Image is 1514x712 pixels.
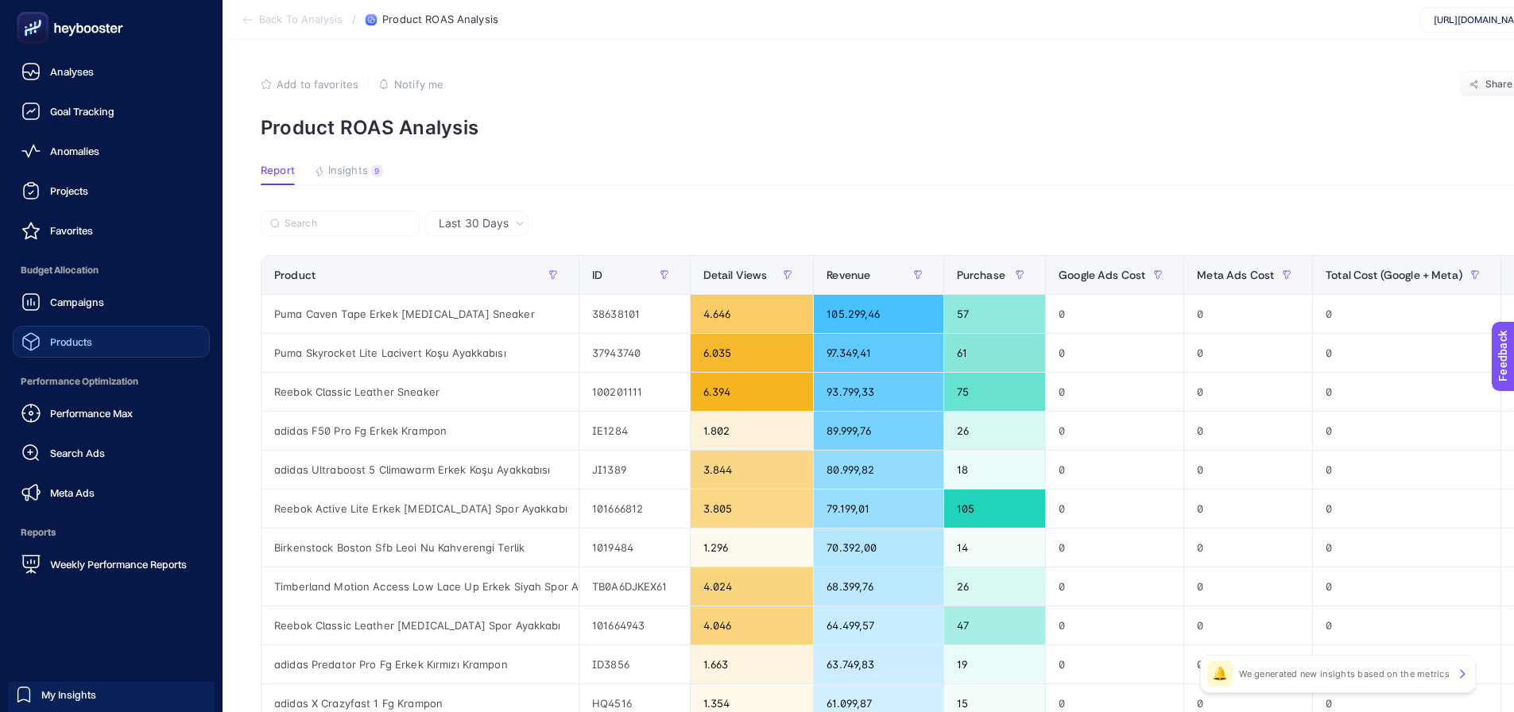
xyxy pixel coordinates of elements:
span: Notify me [394,78,443,91]
div: 97.349,41 [814,334,943,372]
div: 0 [1313,451,1500,489]
div: 26 [944,412,1045,450]
div: 4.646 [691,295,814,333]
div: 105 [944,489,1045,528]
div: 0 [1046,412,1183,450]
span: Google Ads Cost [1059,269,1145,281]
div: 0 [1184,412,1312,450]
div: 64.499,57 [814,606,943,644]
div: 0 [1184,528,1312,567]
div: 26 [944,567,1045,606]
div: 0 [1313,567,1500,606]
div: 4.024 [691,567,814,606]
div: 0 [1184,645,1312,683]
span: Projects [50,184,88,197]
div: 0 [1184,334,1312,372]
span: Product ROAS Analysis [382,14,498,26]
span: Search Ads [50,447,105,459]
div: ID3856 [579,645,690,683]
span: / [352,13,356,25]
span: Feedback [10,5,60,17]
a: Campaigns [13,286,210,318]
a: Meta Ads [13,477,210,509]
div: 0 [1184,489,1312,528]
a: Favorites [13,215,210,246]
div: 47 [944,606,1045,644]
div: 0 [1184,451,1312,489]
div: 89.999,76 [814,412,943,450]
span: Meta Ads [50,486,95,499]
div: 0 [1313,645,1500,683]
div: adidas F50 Pro Fg Erkek Krampon [261,412,579,450]
span: Revenue [827,269,870,281]
div: 0 [1046,567,1183,606]
button: Add to favorites [261,78,358,91]
div: 75 [944,373,1045,411]
a: Projects [13,175,210,207]
div: 3.805 [691,489,814,528]
div: Reebok Classic Leather [MEDICAL_DATA] Spor Ayakkabı [261,606,579,644]
div: 70.392,00 [814,528,943,567]
div: 0 [1046,373,1183,411]
a: Analyses [13,56,210,87]
a: Anomalies [13,135,210,167]
div: 37943740 [579,334,690,372]
div: 0 [1046,334,1183,372]
span: Detail Views [703,269,768,281]
a: Search Ads [13,437,210,469]
div: 1.296 [691,528,814,567]
div: Puma Skyrocket Lite Lacivert Koşu Ayakkabısı [261,334,579,372]
span: Insights [328,164,368,177]
div: 0 [1046,645,1183,683]
div: 79.199,01 [814,489,943,528]
span: Last 30 Days [439,215,509,231]
div: 6.394 [691,373,814,411]
span: Performance Optimization [13,366,210,397]
span: Add to favorites [277,78,358,91]
div: 105.299,46 [814,295,943,333]
span: Share [1485,78,1513,91]
a: Products [13,326,210,358]
div: 0 [1046,528,1183,567]
div: 0 [1046,451,1183,489]
div: Puma Caven Tape Erkek [MEDICAL_DATA] Sneaker [261,295,579,333]
span: Anomalies [50,145,99,157]
span: Performance Max [50,407,133,420]
a: Performance Max [13,397,210,429]
div: 63.749,83 [814,645,943,683]
span: Report [261,164,295,177]
div: 68.399,76 [814,567,943,606]
div: 19 [944,645,1045,683]
div: adidas Predator Pro Fg Erkek Kırmızı Krampon [261,645,579,683]
div: 80.999,82 [814,451,943,489]
span: Total Cost (Google + Meta) [1326,269,1462,281]
span: ID [592,269,602,281]
div: Timberland Motion Access Low Lace Up Erkek Siyah Spor Ayakkabı [261,567,579,606]
div: Birkenstock Boston Sfb Leoi Nu Kahverengi Terlik [261,528,579,567]
span: Analyses [50,65,94,78]
div: 0 [1046,295,1183,333]
input: Search [285,218,410,230]
span: Purchase [957,269,1005,281]
div: 1.663 [691,645,814,683]
div: 14 [944,528,1045,567]
div: 18 [944,451,1045,489]
div: 1019484 [579,528,690,567]
div: Reebok Classic Leather Sneaker [261,373,579,411]
div: 0 [1313,489,1500,528]
button: Notify me [378,78,443,91]
div: 38638101 [579,295,690,333]
div: 6.035 [691,334,814,372]
div: Reebok Active Lite Erkek [MEDICAL_DATA] Spor Ayakkabı [261,489,579,528]
span: Back To Analysis [259,14,343,26]
p: We generated new insights based on the metrics [1239,667,1450,680]
div: 93.799,33 [814,373,943,411]
span: Product [274,269,316,281]
span: Meta Ads Cost [1197,269,1274,281]
a: Weekly Performance Reports [13,548,210,580]
div: 0 [1184,567,1312,606]
div: 1.802 [691,412,814,450]
div: 0 [1184,606,1312,644]
div: 101666812 [579,489,690,528]
span: Reports [13,517,210,548]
